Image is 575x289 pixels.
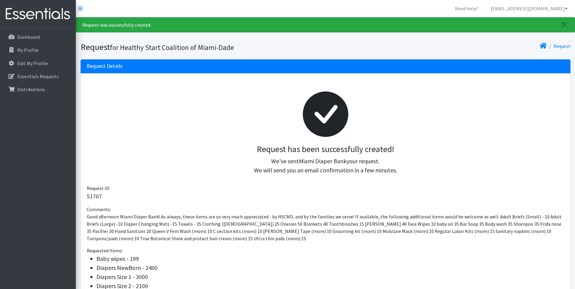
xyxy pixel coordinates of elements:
p: Good afternoon Miami Diaper Bank! As always, these items are so very much appreciated - by HSCMD,... [87,213,564,242]
span: Comments: [87,206,111,212]
a: Need Help? [450,2,483,15]
p: 51707 [87,192,564,201]
h1: Request [81,42,323,52]
li: Baby wipes - 199 [96,254,564,263]
span: Request ID: [87,185,110,191]
p: Edit My Profile [17,60,48,66]
li: Diapers Size 1 - 3000 [96,272,564,281]
li: Diapers NewBorn - 2400 [96,263,564,272]
p: Distributions [17,86,45,92]
h3: Request has been successfully created! [92,144,560,154]
a: Dashboard [2,31,73,43]
a: Distributions [2,83,73,95]
a: My Profile [2,44,73,56]
span: Requested Items: [87,247,123,254]
a: [EMAIL_ADDRESS][DOMAIN_NAME] [486,2,573,15]
a: Close [555,18,575,32]
a: Essentials Requests [2,70,73,82]
p: We've sent your request. We will send you an email confirmation in a few minutes. [92,157,560,175]
div: Request was successfully created. [76,17,575,32]
a: Request [553,43,570,49]
p: Essentials Requests [17,73,59,79]
small: for Healthy Start Coalition of Miami-Dade [110,43,234,52]
h3: Request Details [87,63,122,69]
p: My Profile [17,47,38,53]
p: Dashboard [17,34,40,40]
img: HumanEssentials [2,4,73,24]
a: Edit My Profile [2,57,73,69]
span: Miami Diaper Bank [299,157,346,165]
